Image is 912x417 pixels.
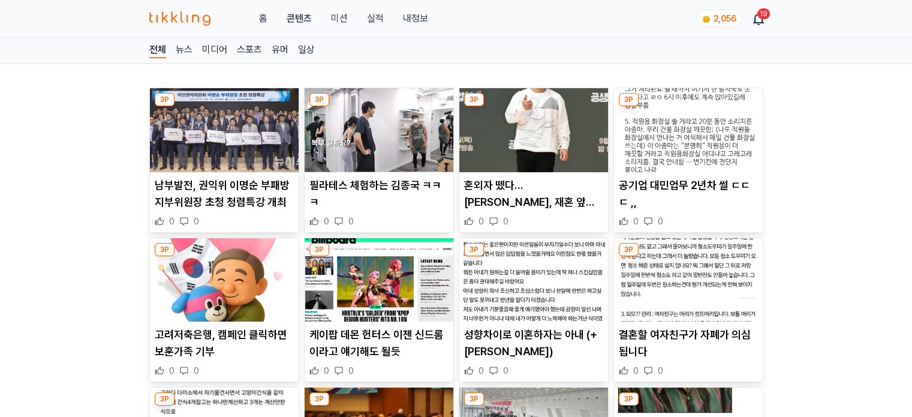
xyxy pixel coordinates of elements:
button: 미션 [330,11,347,26]
img: 고려저축은행, 캠페인 클릭하면 보훈가족 기부 [150,238,299,322]
img: 공기업 대민업무 2년차 썰 ㄷㄷㄷ ,, [614,88,763,172]
span: 0 [348,215,354,227]
img: 필라테스 체험하는 김종국 ㅋㅋㅋ [305,88,453,172]
a: 뉴스 [176,43,192,58]
span: 0 [658,365,663,377]
a: 미디어 [202,43,227,58]
span: 0 [194,215,199,227]
div: 3P [464,93,484,106]
a: 19 [754,11,763,26]
div: 3P 공기업 대민업무 2년차 썰 ㄷㄷㄷ ,, 공기업 대민업무 2년차 썰 ㄷㄷㄷ ,, 0 0 [613,88,763,233]
span: 0 [658,215,663,227]
span: 0 [348,365,354,377]
img: coin [702,14,711,24]
a: 유머 [272,43,288,58]
p: 결혼할 여자친구가 자폐가 의심됩니다 [619,326,758,360]
span: 0 [194,365,199,377]
p: 남부발전, 권익위 이명순 부패방지부위원장 초청 청렴특강 개최 [155,177,294,211]
a: 일상 [298,43,315,58]
div: 19 [757,8,770,19]
img: 케이팝 데몬 헌터스 이젠 신드롬이라고 얘기해도 될듯 [305,238,453,322]
div: 3P 남부발전, 권익위 이명순 부패방지부위원장 초청 청렴특강 개최 남부발전, 권익위 이명순 부패방지부위원장 초청 청렴특강 개최 0 0 [149,88,299,233]
span: 0 [478,215,484,227]
div: 3P [464,243,484,256]
div: 3P 케이팝 데몬 헌터스 이젠 신드롬이라고 얘기해도 될듯 케이팝 데몬 헌터스 이젠 신드롬이라고 얘기해도 될듯 0 0 [304,238,454,383]
p: 필라테스 체험하는 김종국 ㅋㅋㅋ [309,177,449,211]
a: 홈 [258,11,267,26]
a: 전체 [149,43,166,58]
span: 0 [633,215,639,227]
p: 혼외자 뗐다…[PERSON_NAME], 재혼 앞두고 혼인신고 [464,177,603,211]
img: 성향차이로 이혼하자는 아내 (+후기) [459,238,608,322]
div: 3P [155,93,174,106]
a: coin 2,056 [696,10,739,28]
p: 고려저축은행, 캠페인 클릭하면 보훈가족 기부 [155,326,294,360]
img: 남부발전, 권익위 이명순 부패방지부위원장 초청 청렴특강 개최 [150,88,299,172]
div: 3P [309,392,329,406]
p: 성향차이로 이혼하자는 아내 (+[PERSON_NAME]) [464,326,603,360]
span: 0 [503,215,508,227]
span: 0 [324,365,329,377]
div: 3P 성향차이로 이혼하자는 아내 (+후기) 성향차이로 이혼하자는 아내 (+[PERSON_NAME]) 0 0 [459,238,609,383]
span: 0 [324,215,329,227]
div: 3P 고려저축은행, 캠페인 클릭하면 보훈가족 기부 고려저축은행, 캠페인 클릭하면 보훈가족 기부 0 0 [149,238,299,383]
span: 0 [503,365,508,377]
img: 결혼할 여자친구가 자폐가 의심됩니다 [614,238,763,322]
span: 0 [633,365,639,377]
div: 3P [155,392,174,406]
p: 케이팝 데몬 헌터스 이젠 신드롬이라고 얘기해도 될듯 [309,326,449,360]
span: 0 [169,365,174,377]
div: 3P [309,243,329,256]
div: 3P [464,392,484,406]
div: 3P 혼외자 뗐다…김병만, 재혼 앞두고 혼인신고 혼외자 뗐다…[PERSON_NAME], 재혼 앞두고 혼인신고 0 0 [459,88,609,233]
div: 3P [619,243,639,256]
div: 3P [309,93,329,106]
div: 3P [155,243,174,256]
img: 혼외자 뗐다…김병만, 재혼 앞두고 혼인신고 [459,88,608,172]
a: 스포츠 [237,43,262,58]
span: 0 [478,365,484,377]
div: 3P 필라테스 체험하는 김종국 ㅋㅋㅋ 필라테스 체험하는 김종국 ㅋㅋㅋ 0 0 [304,88,454,233]
a: 콘텐츠 [286,11,311,26]
div: 3P [619,392,639,406]
span: 0 [169,215,174,227]
p: 공기업 대민업무 2년차 썰 ㄷㄷㄷ ,, [619,177,758,211]
a: 실적 [366,11,383,26]
a: 내정보 [402,11,428,26]
div: 3P [619,93,639,106]
span: 2,056 [714,14,736,23]
img: 티끌링 [149,11,211,26]
div: 3P 결혼할 여자친구가 자폐가 의심됩니다 결혼할 여자친구가 자폐가 의심됩니다 0 0 [613,238,763,383]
